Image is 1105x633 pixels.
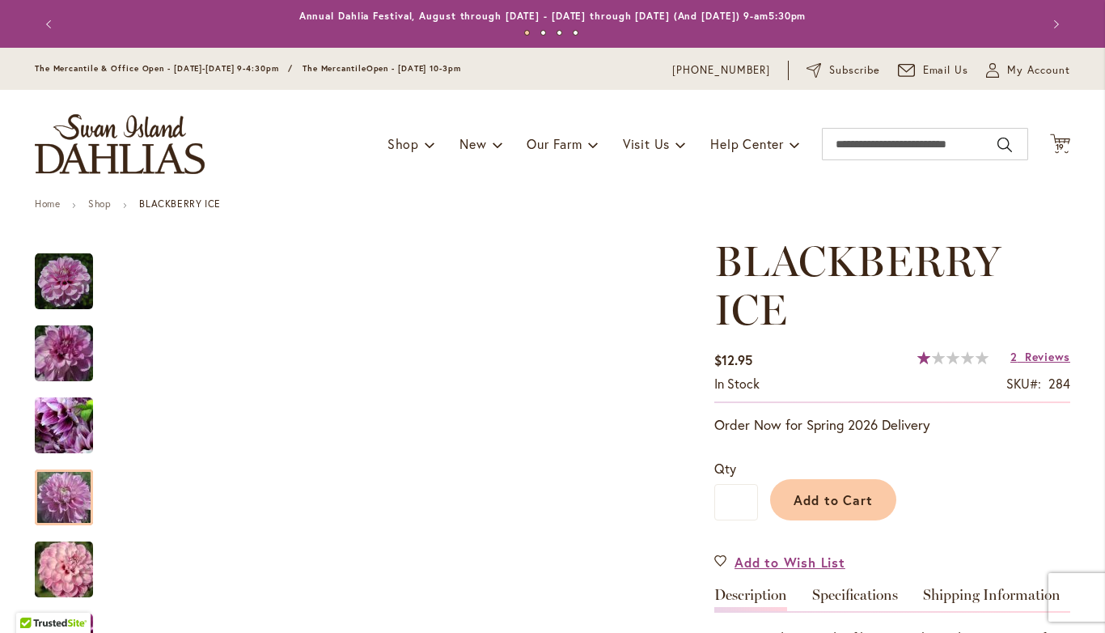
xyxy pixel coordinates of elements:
img: BLACKBERRY ICE [6,382,122,469]
a: Description [714,588,787,611]
span: Open - [DATE] 10-3pm [366,63,461,74]
span: Add to Wish List [735,553,845,571]
span: The Mercantile & Office Open - [DATE]-[DATE] 9-4:30pm / The Mercantile [35,63,366,74]
a: Add to Wish List [714,553,845,571]
img: BLACKBERRY ICE [35,253,93,311]
span: $12.95 [714,351,752,368]
a: Specifications [812,588,898,611]
span: Reviews [1025,349,1070,364]
iframe: Launch Accessibility Center [12,576,57,621]
a: store logo [35,114,205,174]
strong: BLACKBERRY ICE [139,198,220,210]
button: My Account [986,62,1070,79]
a: Annual Dahlia Festival, August through [DATE] - [DATE] through [DATE] (And [DATE]) 9-am5:30pm [299,10,807,22]
span: Email Us [923,62,969,79]
span: Visit Us [623,135,670,152]
a: 2 Reviews [1010,349,1070,364]
a: [PHONE_NUMBER] [672,62,770,79]
button: Previous [35,8,67,40]
button: 1 of 4 [524,30,530,36]
div: BLACKBERRY ICE [35,309,109,381]
div: BLACKBERRY ICE [35,381,109,453]
span: Shop [387,135,419,152]
span: Qty [714,460,736,477]
span: New [459,135,486,152]
button: 4 of 4 [573,30,578,36]
a: Email Us [898,62,969,79]
img: BLACKBERRY ICE [6,315,122,393]
button: 3 of 4 [557,30,562,36]
span: My Account [1007,62,1070,79]
button: Next [1038,8,1070,40]
a: Shop [88,198,111,210]
div: Availability [714,375,760,393]
img: BLACKBERRY ICE [6,531,122,609]
a: Shipping Information [923,588,1061,611]
strong: SKU [1006,375,1041,392]
button: Add to Cart [770,479,896,520]
span: Subscribe [829,62,880,79]
div: BLACKBERRY ICE [35,525,109,597]
span: Our Farm [527,135,582,152]
p: Order Now for Spring 2026 Delivery [714,415,1070,435]
span: In stock [714,375,760,392]
div: 20% [917,351,989,364]
div: BLACKBERRY ICE [35,237,109,309]
a: Subscribe [807,62,880,79]
div: 284 [1048,375,1070,393]
a: Home [35,198,60,210]
div: BLACKBERRY ICE [35,453,109,525]
span: Add to Cart [794,491,874,508]
button: 19 [1050,134,1070,155]
span: 19 [1056,142,1065,152]
span: 2 [1010,349,1018,364]
button: 2 of 4 [540,30,546,36]
span: Help Center [710,135,784,152]
span: BLACKBERRY ICE [714,236,1001,335]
